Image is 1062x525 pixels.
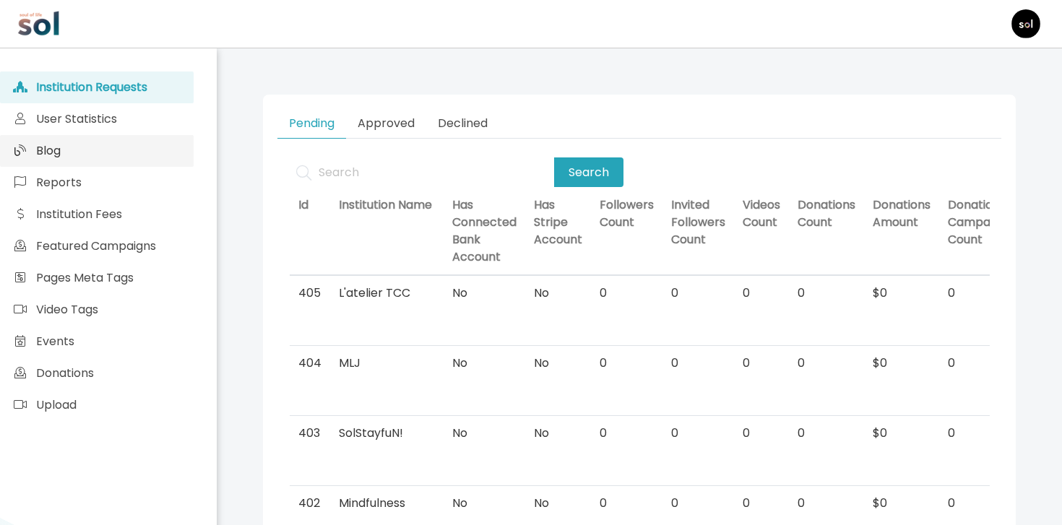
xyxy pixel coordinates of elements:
span: Blog [36,142,61,159]
div: 0 [600,355,654,372]
div: No [452,425,517,442]
span: Donations Amount [873,196,931,231]
div: 0 [798,425,855,442]
span: Institution Name [339,196,432,214]
div: 404 [298,355,321,372]
div: 0 [798,495,855,512]
div: 0 [798,355,855,372]
div: 0 [743,495,780,512]
div: L'atelier TCC [339,285,435,302]
div: 0 [600,285,654,302]
div: No [534,425,582,442]
span: Invited Followers Count [671,196,725,248]
div: 0 [743,285,780,302]
div: No [534,355,582,372]
span: Videos Count [743,196,780,231]
div: No [452,495,517,512]
div: 0 [600,425,654,442]
div: $0 [873,425,931,442]
span: Declined [438,115,488,132]
span: Institution Requests [36,79,147,95]
div: 0 [948,285,1013,302]
span: Upload [36,396,77,413]
span: User Statistics [36,110,117,127]
div: No [534,495,582,512]
div: No [534,285,582,302]
span: Followers Count [600,196,654,231]
div: 0 [948,425,1013,442]
img: 1668069742427Component-1.png [1011,9,1040,38]
span: Pending [289,115,334,132]
span: Featured Campaigns [36,238,156,254]
button: Search [554,157,623,187]
span: Donation Campaigns Count [948,196,1013,248]
div: Mindfulness [339,495,435,512]
div: 405 [298,285,321,302]
span: Events [36,333,74,350]
div: 0 [743,425,780,442]
span: Id [298,196,308,214]
div: $0 [873,495,931,512]
div: SolStayfuN! [339,425,435,442]
div: 402 [298,495,321,512]
div: 0 [743,355,780,372]
div: 0 [671,495,725,512]
div: 403 [298,425,321,442]
div: 0 [671,355,725,372]
span: Pages Meta Tags [36,269,134,286]
span: Donations [36,365,94,381]
span: Video Tags [36,301,98,318]
div: $0 [873,355,931,372]
input: Search [289,157,555,187]
div: 0 [600,495,654,512]
div: 0 [671,425,725,442]
span: Approved [358,115,415,132]
div: $0 [873,285,931,302]
div: No [452,355,517,372]
span: Donations Count [798,196,855,231]
span: Institution Fees [36,206,122,222]
div: 0 [798,285,855,302]
div: 0 [948,355,1013,372]
span: Has Connected Bank Account [452,196,517,266]
div: MLJ [339,355,435,372]
img: logo.c816a1a4.png [17,2,61,45]
div: 0 [671,285,725,302]
span: Reports [36,174,82,191]
div: 0 [948,495,1013,512]
div: No [452,285,517,302]
span: Has Stripe Account [534,196,582,248]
